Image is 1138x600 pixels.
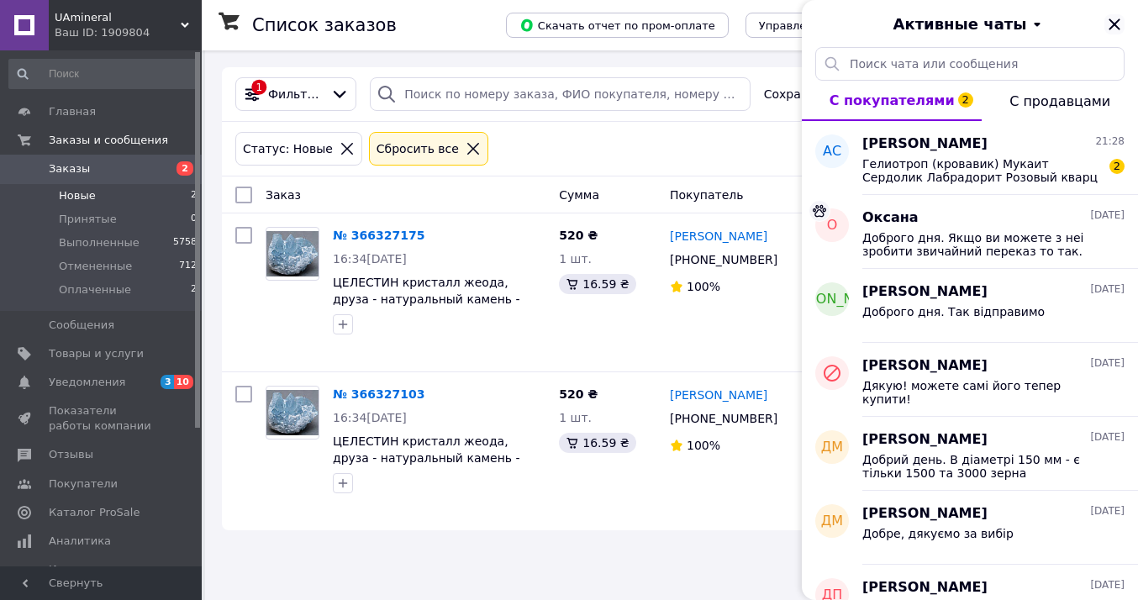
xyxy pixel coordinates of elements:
[49,346,144,361] span: Товары и услуги
[862,527,1014,540] span: Добре, дякуємо за вибір
[815,47,1125,81] input: Поиск чата или сообщения
[55,10,181,25] span: UAmineral
[827,216,838,235] span: О
[862,134,988,154] span: [PERSON_NAME]
[670,228,767,245] a: [PERSON_NAME]
[266,386,319,439] a: Фото товару
[333,387,424,401] a: № 366327103
[519,18,715,33] span: Скачать отчет по пром-оплате
[49,318,114,333] span: Сообщения
[49,133,168,148] span: Заказы и сообщения
[59,282,131,297] span: Оплаченные
[982,81,1138,121] button: С продавцами
[49,476,118,492] span: Покупатели
[559,188,599,202] span: Сумма
[862,282,988,302] span: [PERSON_NAME]
[179,259,197,274] span: 712
[802,121,1138,195] button: АС[PERSON_NAME]21:28Гелиотроп (кровавик) Мукаит Сердолик Лабрадорит Розовый кварц2
[191,282,197,297] span: 2
[759,19,891,32] span: Управление статусами
[1090,430,1125,445] span: [DATE]
[333,411,407,424] span: 16:34[DATE]
[333,276,520,323] a: ЦЕЛЕСТИН кристалл жеода, друза - натуральный камень - МАДАГАСКАР
[59,259,132,274] span: Отмененные
[161,375,174,389] span: 3
[821,512,843,531] span: ДМ
[49,403,155,434] span: Показатели работы компании
[176,161,193,176] span: 2
[173,235,197,250] span: 5758
[559,252,592,266] span: 1 шт.
[1090,282,1125,297] span: [DATE]
[55,25,202,40] div: Ваш ID: 1909804
[821,438,843,457] span: ДМ
[687,439,720,452] span: 100%
[559,274,635,294] div: 16.59 ₴
[862,356,988,376] span: [PERSON_NAME]
[687,280,720,293] span: 100%
[191,212,197,227] span: 0
[49,447,93,462] span: Отзывы
[49,104,96,119] span: Главная
[1090,504,1125,518] span: [DATE]
[862,504,988,524] span: [PERSON_NAME]
[59,235,140,250] span: Выполненные
[559,387,598,401] span: 520 ₴
[1109,159,1125,174] span: 2
[862,430,988,450] span: [PERSON_NAME]
[1104,14,1125,34] button: Закрыть
[1009,93,1110,109] span: С продавцами
[777,290,888,309] span: [PERSON_NAME]
[666,248,781,271] div: [PHONE_NUMBER]
[1095,134,1125,149] span: 21:28
[862,231,1101,258] span: Доброго дня. Якщо ви можете з неі зробити звичайний переказ то так. Ми можемо прийняти гроші на к...
[559,411,592,424] span: 1 шт.
[370,77,750,111] input: Поиск по номеру заказа, ФИО покупателя, номеру телефона, Email, номеру накладной
[1090,578,1125,592] span: [DATE]
[666,407,781,430] div: [PHONE_NUMBER]
[266,227,319,281] a: Фото товару
[764,86,911,103] span: Сохраненные фильтры:
[59,212,117,227] span: Принятые
[266,188,301,202] span: Заказ
[745,13,904,38] button: Управление статусами
[49,505,140,520] span: Каталог ProSale
[802,491,1138,565] button: ДМ[PERSON_NAME][DATE]Добре, дякуємо за вибір
[49,375,125,390] span: Уведомления
[802,195,1138,269] button: ООксана[DATE]Доброго дня. Якщо ви можете з неі зробити звичайний переказ то так. Ми можемо прийня...
[333,252,407,266] span: 16:34[DATE]
[893,13,1027,35] span: Активные чаты
[670,387,767,403] a: [PERSON_NAME]
[174,375,193,389] span: 10
[670,188,744,202] span: Покупатель
[49,562,155,592] span: Инструменты вебмастера и SEO
[862,578,988,597] span: [PERSON_NAME]
[559,229,598,242] span: 520 ₴
[240,139,336,158] div: Статус: Новые
[862,379,1101,406] span: Дякую! можете самі його тепер купити!
[252,15,397,35] h1: Список заказов
[1090,356,1125,371] span: [DATE]
[862,157,1101,184] span: Гелиотроп (кровавик) Мукаит Сердолик Лабрадорит Розовый кварц
[333,434,520,482] span: ЦЕЛЕСТИН кристалл жеода, друза - натуральный камень - МАДАГАСКАР
[802,81,982,121] button: С покупателями2
[823,142,841,161] span: АС
[802,269,1138,343] button: [PERSON_NAME][PERSON_NAME][DATE]Доброго дня. Так відправимо
[59,188,96,203] span: Новые
[49,161,90,176] span: Заказы
[802,343,1138,417] button: [PERSON_NAME][DATE]Дякую! можете самі його тепер купити!
[49,534,111,549] span: Аналитика
[333,229,424,242] a: № 366327175
[268,86,324,103] span: Фильтры
[1090,208,1125,223] span: [DATE]
[8,59,198,89] input: Поиск
[191,188,197,203] span: 2
[373,139,462,158] div: Сбросить все
[862,208,919,228] span: Оксана
[559,433,635,453] div: 16.59 ₴
[849,13,1091,35] button: Активные чаты
[958,92,973,108] span: 2
[266,390,319,434] img: Фото товару
[862,453,1101,480] span: Добрий день. В діаметрі 150 мм - є тільки 1500 та 3000 зерна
